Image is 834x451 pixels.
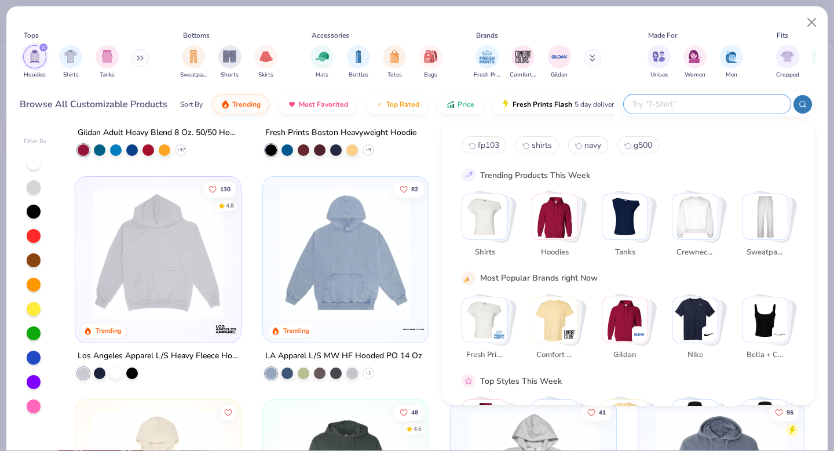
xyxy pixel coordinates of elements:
[347,45,370,79] button: filter button
[510,45,536,79] div: filter for Comfort Colors
[347,45,370,79] div: filter for Bottles
[536,247,574,259] span: Hoodies
[463,273,474,283] img: party_popper.gif
[510,45,536,79] button: filter button
[685,71,705,79] span: Women
[602,400,648,445] img: Athleisure
[478,48,496,66] img: Fresh Prints Image
[366,94,428,114] button: Top Rated
[96,45,119,79] button: filter button
[476,30,498,41] div: Brands
[720,45,743,79] button: filter button
[672,194,725,263] button: Stack Card Button Crewnecks
[23,45,46,79] button: filter button
[411,186,418,192] span: 82
[672,297,718,343] img: Nike
[388,50,401,63] img: Totes Image
[383,45,406,79] div: filter for Totes
[631,97,782,111] input: Try "T-Shirt"
[551,48,568,66] img: Gildan Image
[24,30,39,41] div: Tops
[801,12,823,34] button: Close
[648,45,671,79] button: filter button
[602,194,648,239] img: Tanks
[402,317,425,340] img: LA Apparel logo
[352,50,365,63] img: Bottles Image
[180,45,207,79] button: filter button
[299,100,348,109] span: Most Favorited
[316,71,328,79] span: Hats
[777,30,788,41] div: Fits
[287,100,297,109] img: most_fav.gif
[101,50,114,63] img: Tanks Image
[606,350,644,361] span: Gildan
[742,297,795,366] button: Stack Card Button Bella + Canvas
[96,45,119,79] div: filter for Tanks
[218,45,242,79] div: filter for Shorts
[310,45,334,79] div: filter for Hats
[676,247,714,259] span: Crewnecks
[365,369,371,376] span: + 1
[223,50,236,63] img: Shorts Image
[87,188,229,319] img: 6531d6c5-84f2-4e2d-81e4-76e2114e47c4
[462,297,507,343] img: Fresh Prints
[394,181,424,197] button: Like
[492,94,626,114] button: Fresh Prints Flash5 day delivery
[474,45,500,79] button: filter button
[458,100,474,109] span: Price
[532,140,552,151] span: shirts
[683,45,707,79] button: filter button
[781,50,794,63] img: Cropped Image
[414,424,422,433] div: 4.6
[474,71,500,79] span: Fresh Prints
[689,50,702,63] img: Women Image
[747,350,784,361] span: Bella + Canvas
[212,94,269,114] button: Trending
[581,404,612,420] button: Like
[650,71,668,79] span: Unisex
[310,45,334,79] button: filter button
[478,140,499,151] span: fp103
[536,350,574,361] span: Comfort Colors
[187,50,200,63] img: Sweatpants Image
[221,404,237,420] button: Like
[254,45,277,79] div: filter for Skirts
[462,194,515,263] button: Stack Card Button Shirts
[232,100,261,109] span: Trending
[183,30,210,41] div: Bottoms
[742,194,795,263] button: Stack Card Button Sweatpants
[510,71,536,79] span: Comfort Colors
[602,297,648,343] img: Gildan
[375,100,384,109] img: TopRated.gif
[100,71,115,79] span: Tanks
[386,100,419,109] span: Top Rated
[634,329,645,340] img: Gildan
[258,71,273,79] span: Skirts
[548,45,571,79] div: filter for Gildan
[419,45,442,79] div: filter for Bags
[265,126,416,140] div: Fresh Prints Boston Heavyweight Hoodie
[602,194,655,263] button: Stack Card Button Tanks
[606,247,644,259] span: Tanks
[383,45,406,79] button: filter button
[683,45,707,79] div: filter for Women
[617,136,659,154] button: g5003
[365,147,371,154] span: + 9
[424,50,437,63] img: Bags Image
[462,136,506,154] button: fp1030
[480,375,562,387] div: Top Styles This Week
[480,169,590,181] div: Trending Products This Week
[532,297,577,343] img: Comfort Colors
[568,136,608,154] button: navy2
[493,329,505,340] img: Fresh Prints
[221,100,230,109] img: trending.gif
[532,194,585,263] button: Stack Card Button Hoodies
[180,71,207,79] span: Sweatpants
[349,71,368,79] span: Bottles
[78,126,239,140] div: Gildan Adult Heavy Blend 8 Oz. 50/50 Hooded Sweatshirt
[28,50,41,63] img: Hoodies Image
[275,188,417,319] img: 87e880e6-b044-41f2-bd6d-2f16fa336d36
[501,100,510,109] img: flash.gif
[78,348,239,363] div: Los Angeles Apparel L/S Heavy Fleece Hoodie Po 14 Oz
[419,45,442,79] button: filter button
